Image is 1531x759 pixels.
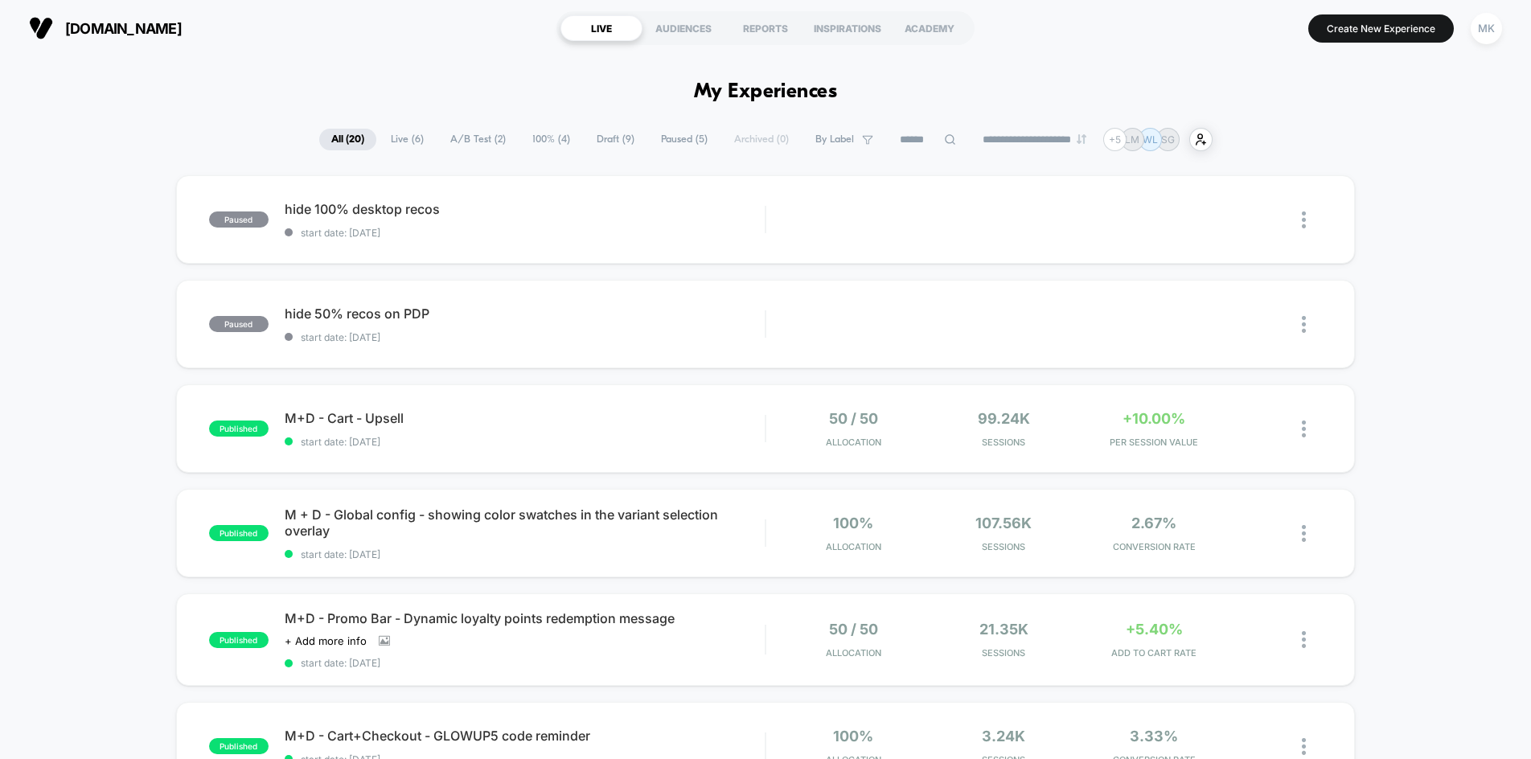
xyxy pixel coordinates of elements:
[209,525,269,541] span: published
[585,129,646,150] span: Draft ( 9 )
[1302,211,1306,228] img: close
[1302,525,1306,542] img: close
[285,634,367,647] span: + Add more info
[285,306,765,322] span: hide 50% recos on PDP
[1302,738,1306,755] img: close
[285,728,765,744] span: M+D - Cart+Checkout - GLOWUP5 code reminder
[65,20,182,37] span: [DOMAIN_NAME]
[1471,13,1502,44] div: MK
[209,632,269,648] span: published
[933,541,1075,552] span: Sessions
[1125,133,1139,146] p: LM
[829,621,878,638] span: 50 / 50
[933,437,1075,448] span: Sessions
[319,129,376,150] span: All ( 20 )
[1131,515,1176,531] span: 2.67%
[1083,437,1225,448] span: PER SESSION VALUE
[1143,133,1158,146] p: WL
[285,410,765,426] span: M+D - Cart - Upsell
[694,80,838,104] h1: My Experiences
[1466,12,1507,45] button: MK
[649,129,720,150] span: Paused ( 5 )
[833,515,873,531] span: 100%
[24,15,187,41] button: [DOMAIN_NAME]
[379,129,436,150] span: Live ( 6 )
[829,410,878,427] span: 50 / 50
[209,738,269,754] span: published
[642,15,724,41] div: AUDIENCES
[285,507,765,539] span: M + D - Global config - showing color swatches in the variant selection overlay
[1130,728,1178,745] span: 3.33%
[826,647,881,658] span: Allocation
[1302,316,1306,333] img: close
[833,728,873,745] span: 100%
[285,227,765,239] span: start date: [DATE]
[1302,421,1306,437] img: close
[1123,410,1185,427] span: +10.00%
[209,421,269,437] span: published
[889,15,971,41] div: ACADEMY
[1126,621,1183,638] span: +5.40%
[933,647,1075,658] span: Sessions
[1161,133,1175,146] p: SG
[982,728,1025,745] span: 3.24k
[560,15,642,41] div: LIVE
[285,201,765,217] span: hide 100% desktop recos
[285,331,765,343] span: start date: [DATE]
[209,211,269,228] span: paused
[978,410,1030,427] span: 99.24k
[285,657,765,669] span: start date: [DATE]
[979,621,1028,638] span: 21.35k
[815,133,854,146] span: By Label
[1308,14,1454,43] button: Create New Experience
[807,15,889,41] div: INSPIRATIONS
[826,541,881,552] span: Allocation
[209,316,269,332] span: paused
[520,129,582,150] span: 100% ( 4 )
[826,437,881,448] span: Allocation
[1302,631,1306,648] img: close
[1083,541,1225,552] span: CONVERSION RATE
[438,129,518,150] span: A/B Test ( 2 )
[285,610,765,626] span: M+D - Promo Bar - Dynamic loyalty points redemption message
[1083,647,1225,658] span: ADD TO CART RATE
[724,15,807,41] div: REPORTS
[1103,128,1127,151] div: + 5
[975,515,1032,531] span: 107.56k
[29,16,53,40] img: Visually logo
[285,548,765,560] span: start date: [DATE]
[1077,134,1086,144] img: end
[285,436,765,448] span: start date: [DATE]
